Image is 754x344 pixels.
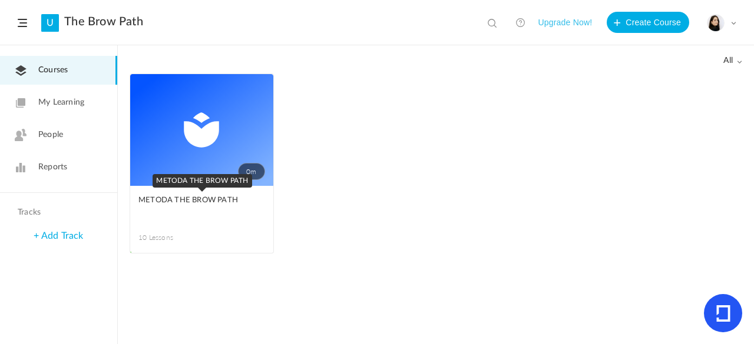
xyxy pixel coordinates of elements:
[707,15,724,31] img: poza-profil.jpg
[38,129,63,141] span: People
[138,232,202,243] span: 10 Lessons
[38,64,68,76] span: Courses
[723,56,742,66] span: all
[18,208,97,218] h4: Tracks
[38,161,67,173] span: Reports
[34,231,83,241] a: + Add Track
[64,15,143,29] a: The Brow Path
[38,96,84,109] span: My Learning
[41,14,59,32] a: U
[130,74,273,186] a: 0m
[538,12,592,33] button: Upgrade Now!
[138,194,265,221] a: METODA THE BROW PATH
[138,194,247,207] span: METODA THE BROW PATH
[238,163,265,180] span: 0m
[607,12,689,33] button: Create Course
